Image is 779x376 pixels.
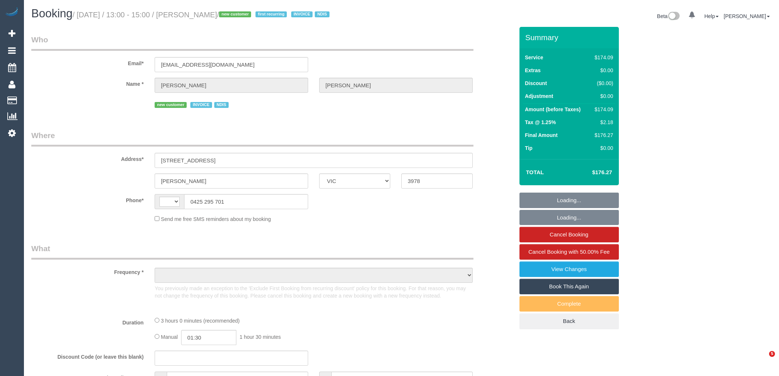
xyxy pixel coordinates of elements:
legend: Who [31,34,473,51]
div: $0.00 [592,92,613,100]
a: [PERSON_NAME] [724,13,770,19]
a: Cancel Booking [519,227,619,242]
h4: $176.27 [570,169,612,176]
label: Address* [26,153,149,163]
div: $176.27 [592,131,613,139]
a: Back [519,313,619,329]
div: $0.00 [592,67,613,74]
div: $0.00 [592,144,613,152]
img: New interface [667,12,680,21]
a: Book This Again [519,279,619,294]
label: Tax @ 1.25% [525,119,556,126]
input: Email* [155,57,308,72]
input: Suburb* [155,173,308,189]
span: 5 [769,351,775,357]
h3: Summary [525,33,615,42]
span: NDIS [214,102,229,108]
p: You previously made an exception to the 'Exclude First Booking from recurring discount' policy fo... [155,285,473,299]
label: Adjustment [525,92,553,100]
img: Automaid Logo [4,7,19,18]
div: $174.09 [592,54,613,61]
span: Booking [31,7,73,20]
a: Cancel Booking with 50.00% Fee [519,244,619,260]
span: NDIS [315,11,329,17]
span: Manual [161,334,178,340]
label: Phone* [26,194,149,204]
span: INVOICE [190,102,212,108]
legend: Where [31,130,473,147]
label: Extras [525,67,541,74]
small: / [DATE] / 13:00 - 15:00 / [PERSON_NAME] [73,11,332,19]
iframe: Intercom live chat [754,351,772,369]
legend: What [31,243,473,260]
input: Post Code* [401,173,472,189]
label: Discount [525,80,547,87]
span: INVOICE [291,11,313,17]
span: / [217,11,332,19]
label: Discount Code (or leave this blank) [26,351,149,361]
span: 1 hour 30 minutes [240,334,281,340]
div: $174.09 [592,106,613,113]
label: Amount (before Taxes) [525,106,581,113]
label: Duration [26,316,149,326]
label: Email* [26,57,149,67]
label: Tip [525,144,533,152]
a: View Changes [519,261,619,277]
input: First Name* [155,78,308,93]
span: Send me free SMS reminders about my booking [161,216,271,222]
span: first recurring [255,11,287,17]
span: new customer [155,102,187,108]
label: Name * [26,78,149,88]
div: $2.18 [592,119,613,126]
label: Final Amount [525,131,558,139]
input: Phone* [184,194,308,209]
span: Cancel Booking with 50.00% Fee [528,249,610,255]
strong: Total [526,169,544,175]
input: Last Name* [319,78,473,93]
span: new customer [219,11,251,17]
a: Beta [657,13,680,19]
a: Help [704,13,719,19]
span: 3 hours 0 minutes (recommended) [161,318,240,324]
label: Service [525,54,543,61]
div: ($0.00) [592,80,613,87]
label: Frequency * [26,266,149,276]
